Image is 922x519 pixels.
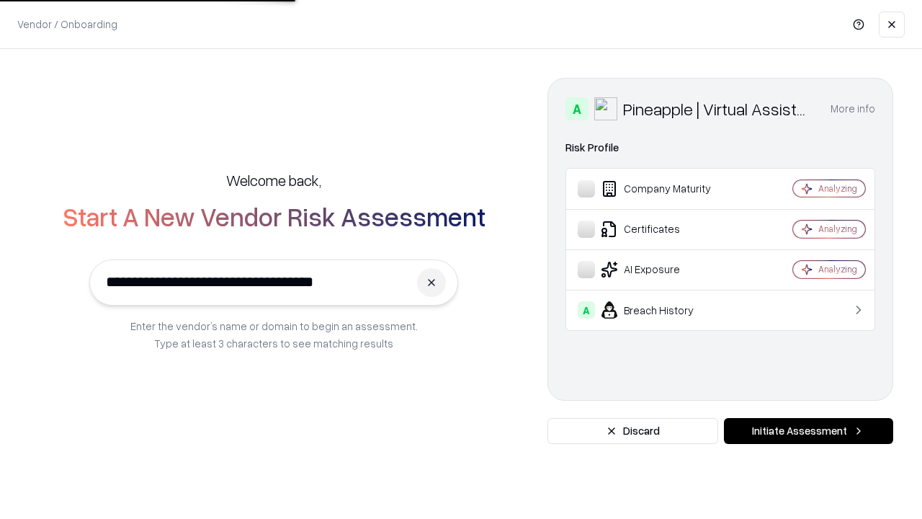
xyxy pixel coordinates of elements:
[578,180,750,198] div: Company Maturity
[130,317,418,352] p: Enter the vendor’s name or domain to begin an assessment. Type at least 3 characters to see match...
[17,17,117,32] p: Vendor / Onboarding
[818,223,857,235] div: Analyzing
[818,182,857,195] div: Analyzing
[565,139,875,156] div: Risk Profile
[547,418,718,444] button: Discard
[63,202,485,231] h2: Start A New Vendor Risk Assessment
[578,261,750,278] div: AI Exposure
[578,301,595,319] div: A
[565,97,588,120] div: A
[724,418,893,444] button: Initiate Assessment
[594,97,617,120] img: Pineapple | Virtual Assistant Agency
[818,263,857,275] div: Analyzing
[831,96,875,122] button: More info
[226,170,321,190] h5: Welcome back,
[623,97,813,120] div: Pineapple | Virtual Assistant Agency
[578,301,750,319] div: Breach History
[578,221,750,238] div: Certificates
